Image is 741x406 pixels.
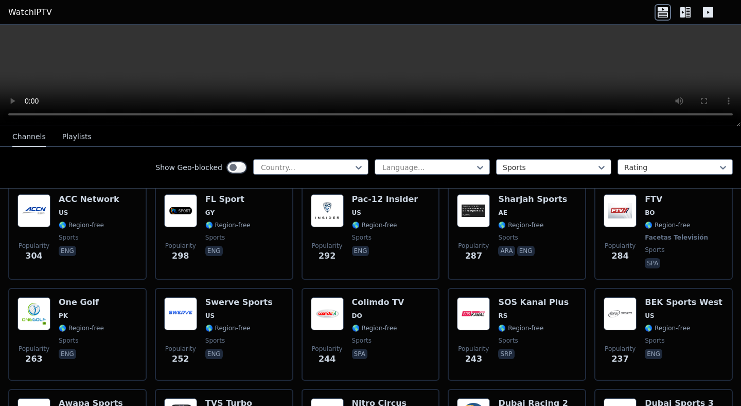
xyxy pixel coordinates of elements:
[312,242,343,250] span: Popularity
[205,324,251,332] span: 🌎 Region-free
[205,194,251,205] h6: FL Sport
[8,6,52,19] a: WatchIPTV
[498,194,567,205] h6: Sharjah Sports
[17,194,50,227] img: ACC Network
[604,194,637,227] img: FTV
[17,297,50,330] img: One Golf
[645,258,660,268] p: spa
[319,353,336,365] span: 244
[59,312,68,320] span: PK
[517,246,535,256] p: eng
[605,242,636,250] span: Popularity
[498,349,514,359] p: srp
[465,353,482,365] span: 243
[352,312,362,320] span: DO
[458,242,489,250] span: Popularity
[319,250,336,262] span: 292
[498,209,507,217] span: AE
[59,221,104,229] span: 🌎 Region-free
[352,246,369,256] p: eng
[352,221,397,229] span: 🌎 Region-free
[311,194,344,227] img: Pac-12 Insider
[605,345,636,353] span: Popularity
[498,324,543,332] span: 🌎 Region-free
[611,353,628,365] span: 237
[498,297,569,308] h6: SOS Kanal Plus
[457,194,490,227] img: Sharjah Sports
[645,336,664,345] span: sports
[312,345,343,353] span: Popularity
[205,209,215,217] span: GY
[645,246,664,254] span: sports
[59,194,119,205] h6: ACC Network
[498,233,518,242] span: sports
[205,221,251,229] span: 🌎 Region-free
[645,221,690,229] span: 🌎 Region-free
[205,246,223,256] p: eng
[498,221,543,229] span: 🌎 Region-free
[311,297,344,330] img: Colimdo TV
[19,242,49,250] span: Popularity
[352,349,367,359] p: spa
[62,127,92,147] button: Playlists
[172,353,189,365] span: 252
[25,353,42,365] span: 263
[205,233,225,242] span: sports
[25,250,42,262] span: 304
[164,297,197,330] img: Swerve Sports
[155,162,222,173] label: Show Geo-blocked
[352,194,418,205] h6: Pac-12 Insider
[59,324,104,332] span: 🌎 Region-free
[465,250,482,262] span: 287
[164,194,197,227] img: FL Sport
[498,312,507,320] span: RS
[205,349,223,359] p: eng
[59,336,78,345] span: sports
[645,233,708,242] span: Facetas Televisión
[205,312,215,320] span: US
[457,297,490,330] img: SOS Kanal Plus
[59,233,78,242] span: sports
[498,336,518,345] span: sports
[604,297,637,330] img: BEK Sports West
[352,209,361,217] span: US
[611,250,628,262] span: 284
[59,209,68,217] span: US
[59,246,76,256] p: eng
[645,349,662,359] p: eng
[645,312,654,320] span: US
[645,194,710,205] h6: FTV
[352,233,372,242] span: sports
[59,297,104,308] h6: One Golf
[645,209,655,217] span: BO
[165,242,196,250] span: Popularity
[352,336,372,345] span: sports
[205,297,273,308] h6: Swerve Sports
[645,297,722,308] h6: BEK Sports West
[19,345,49,353] span: Popularity
[352,297,404,308] h6: Colimdo TV
[352,324,397,332] span: 🌎 Region-free
[498,246,515,256] p: ara
[205,336,225,345] span: sports
[12,127,46,147] button: Channels
[165,345,196,353] span: Popularity
[645,324,690,332] span: 🌎 Region-free
[59,349,76,359] p: eng
[172,250,189,262] span: 298
[458,345,489,353] span: Popularity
